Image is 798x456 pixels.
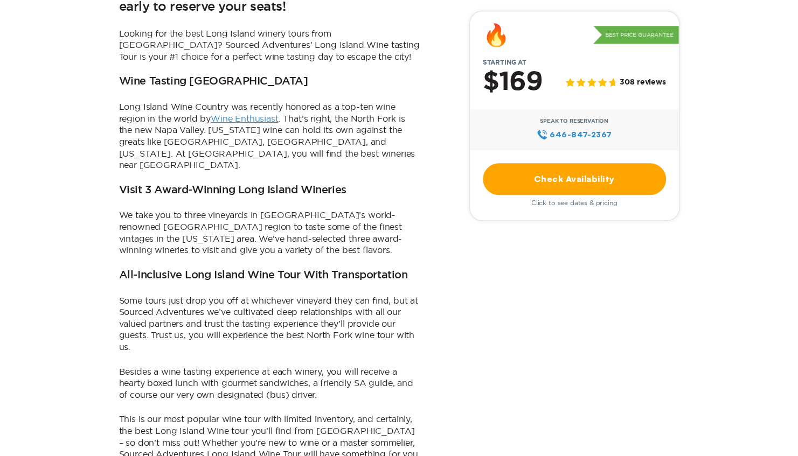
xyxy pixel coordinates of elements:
a: 646‍-847‍-2367 [537,129,612,141]
h2: $169 [483,68,543,96]
p: We take you to three vineyards in [GEOGRAPHIC_DATA]’s world-renowned [GEOGRAPHIC_DATA] region to ... [119,209,421,256]
div: 🔥 [483,24,510,46]
p: Besides a wine tasting experience at each winery, you will receive a hearty boxed lunch with gour... [119,366,421,401]
p: Best Price Guarantee [593,26,679,44]
p: Some tours just drop you off at whichever vineyard they can find, but at Sourced Adventures we’ve... [119,295,421,353]
p: Long Island Wine Country was recently honored as a top-ten wine region in the world by . That’s r... [119,101,421,171]
span: Speak to Reservation [540,118,608,124]
h3: All-Inclusive Long Island Wine Tour With Transportation [119,269,408,282]
span: Starting at [470,59,539,66]
h3: Visit 3 Award-Winning Long Island Wineries [119,184,346,197]
span: 308 reviews [620,79,665,88]
a: Check Availability [483,163,666,195]
p: Looking for the best Long Island winery tours from [GEOGRAPHIC_DATA]? Sourced Adventures’ Long Is... [119,28,421,63]
span: Click to see dates & pricing [531,199,617,207]
a: Wine Enthusiast [211,114,279,123]
span: 646‍-847‍-2367 [550,129,612,141]
h3: Wine Tasting [GEOGRAPHIC_DATA] [119,75,308,88]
